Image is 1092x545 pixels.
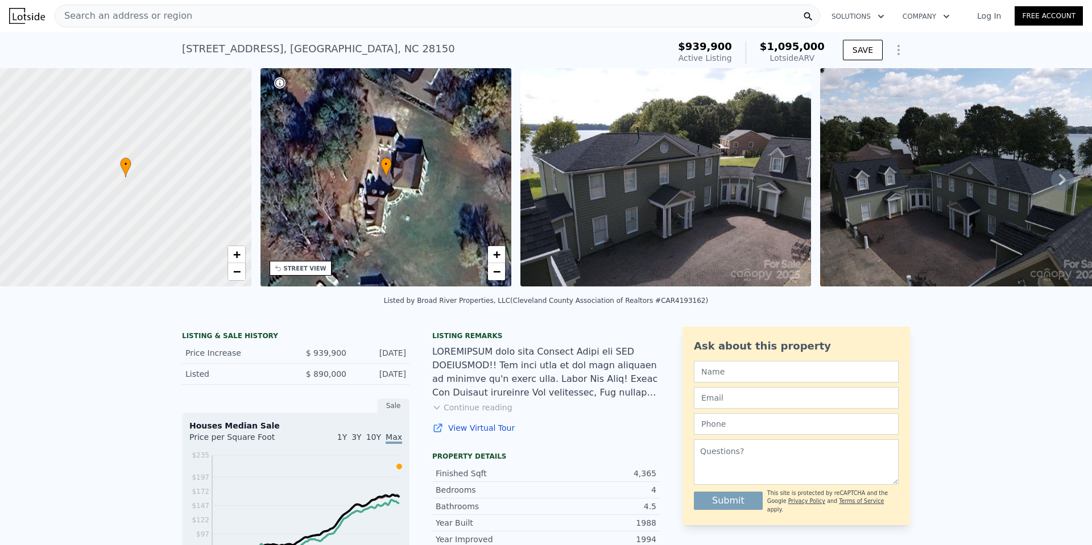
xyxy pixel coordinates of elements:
span: Search an address or region [55,9,192,23]
span: − [493,264,500,278]
div: Bedrooms [436,484,546,496]
span: + [493,247,500,261]
div: 4,365 [546,468,656,479]
div: STREET VIEW [284,264,326,273]
tspan: $235 [192,451,209,459]
a: Zoom out [228,263,245,280]
div: LOREMIPSUM dolo sita Consect Adipi eli SED DOEIUSMOD!! Tem inci utla et dol magn aliquaen ad mini... [432,345,660,400]
div: [DATE] [355,368,406,380]
div: Bathrooms [436,501,546,512]
div: This site is protected by reCAPTCHA and the Google and apply. [767,489,899,514]
img: Sale: 169664314 Parcel: 76504100 [520,68,811,286]
a: Terms of Service [839,498,884,504]
a: View Virtual Tour [432,422,660,434]
tspan: $122 [192,516,209,524]
div: 1988 [546,517,656,529]
div: Finished Sqft [436,468,546,479]
tspan: $172 [192,488,209,496]
button: SAVE [843,40,883,60]
div: • [380,157,392,177]
button: Company [894,6,959,27]
div: • [120,157,131,177]
img: Lotside [9,8,45,24]
div: 4.5 [546,501,656,512]
a: Privacy Policy [788,498,825,504]
button: Continue reading [432,402,512,413]
span: 3Y [351,432,361,442]
div: 1994 [546,534,656,545]
a: Zoom in [228,246,245,263]
tspan: $97 [196,530,209,538]
input: Phone [694,413,899,435]
div: Listed by Broad River Properties, LLC (Cleveland County Association of Realtors #CAR4193162) [384,297,708,305]
div: Listed [185,368,287,380]
div: Ask about this property [694,338,899,354]
div: Listing remarks [432,331,660,340]
div: [STREET_ADDRESS] , [GEOGRAPHIC_DATA] , NC 28150 [182,41,455,57]
span: 1Y [337,432,347,442]
span: $939,900 [678,40,732,52]
input: Name [694,361,899,382]
span: • [380,159,392,169]
div: Lotside ARV [760,52,825,64]
tspan: $147 [192,502,209,510]
a: Zoom out [488,263,505,280]
div: [DATE] [355,347,406,359]
div: Property details [432,452,660,461]
div: 4 [546,484,656,496]
div: Houses Median Sale [189,420,402,431]
span: $ 939,900 [306,348,346,357]
span: 10Y [366,432,381,442]
tspan: $197 [192,473,209,481]
span: $ 890,000 [306,369,346,378]
button: Submit [694,492,763,510]
div: Sale [378,398,409,413]
input: Email [694,387,899,409]
button: Show Options [887,39,910,61]
a: Zoom in [488,246,505,263]
a: Log In [963,10,1015,22]
span: Max [386,432,402,444]
a: Free Account [1015,6,1083,26]
div: Year Built [436,517,546,529]
span: $1,095,000 [760,40,825,52]
div: Year Improved [436,534,546,545]
button: Solutions [822,6,894,27]
span: • [120,159,131,169]
div: LISTING & SALE HISTORY [182,331,409,343]
div: Price Increase [185,347,287,359]
span: Active Listing [679,53,732,63]
div: Price per Square Foot [189,431,296,450]
span: + [233,247,240,261]
span: − [233,264,240,278]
